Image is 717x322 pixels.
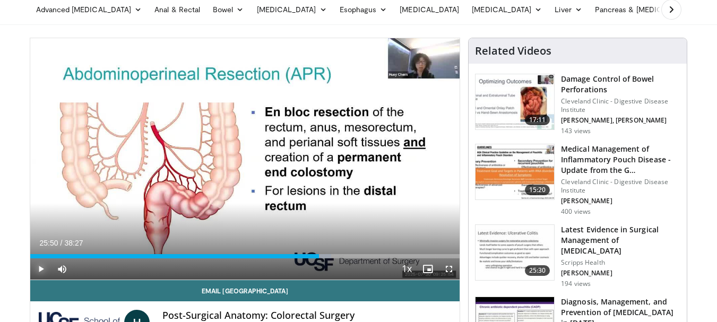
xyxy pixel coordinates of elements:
[561,207,591,216] p: 400 views
[525,265,550,276] span: 25:30
[525,185,550,195] span: 15:20
[438,258,460,280] button: Fullscreen
[61,239,63,247] span: /
[561,269,680,277] p: [PERSON_NAME]
[476,225,554,280] img: 759caa8f-51be-49e1-b99b-4c218df472f1.150x105_q85_crop-smart_upscale.jpg
[561,197,680,205] p: [PERSON_NAME]
[30,38,460,280] video-js: Video Player
[561,280,591,288] p: 194 views
[561,74,680,95] h3: Damage Control of Bowel Perforations
[561,224,680,256] h3: Latest Evidence in Surgical Management of [MEDICAL_DATA]
[476,74,554,129] img: 84ad4d88-1369-491d-9ea2-a1bba70c4e36.150x105_q85_crop-smart_upscale.jpg
[51,258,73,280] button: Mute
[162,310,451,321] h4: Post-Surgical Anatomy: Colorectal Surgery
[525,115,550,125] span: 17:11
[475,74,680,135] a: 17:11 Damage Control of Bowel Perforations Cleveland Clinic - Digestive Disease Institute [PERSON...
[561,178,680,195] p: Cleveland Clinic - Digestive Disease Institute
[561,116,680,125] p: [PERSON_NAME], [PERSON_NAME]
[40,239,58,247] span: 25:50
[561,97,680,114] p: Cleveland Clinic - Digestive Disease Institute
[396,258,417,280] button: Playback Rate
[561,258,680,267] p: Scripps Health
[30,254,460,258] div: Progress Bar
[30,280,460,301] a: Email [GEOGRAPHIC_DATA]
[476,144,554,199] img: 9563fa7c-1501-4542-9566-b82c8a86e130.150x105_q85_crop-smart_upscale.jpg
[64,239,83,247] span: 38:27
[475,45,551,57] h4: Related Videos
[561,144,680,176] h3: Medical Management of Inflammatory Pouch Disease - Update from the G…
[561,127,591,135] p: 143 views
[475,224,680,288] a: 25:30 Latest Evidence in Surgical Management of [MEDICAL_DATA] Scripps Health [PERSON_NAME] 194 v...
[417,258,438,280] button: Enable picture-in-picture mode
[30,258,51,280] button: Play
[475,144,680,216] a: 15:20 Medical Management of Inflammatory Pouch Disease - Update from the G… Cleveland Clinic - Di...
